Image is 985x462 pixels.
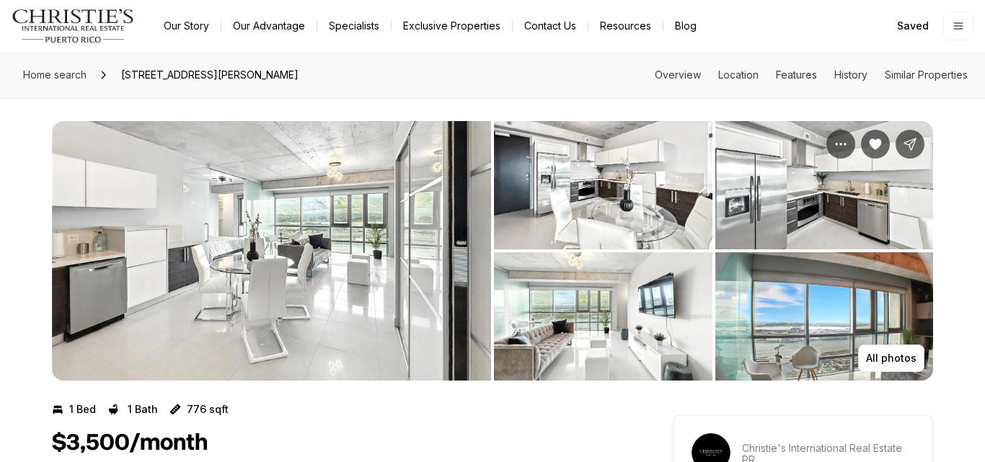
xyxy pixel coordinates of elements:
li: 1 of 6 [52,121,491,381]
li: 2 of 6 [494,121,933,381]
button: View image gallery [494,252,712,381]
button: Contact Us [513,16,588,36]
a: Skip to: Similar Properties [885,68,968,81]
a: Our Advantage [221,16,317,36]
a: Exclusive Properties [392,16,512,36]
a: Skip to: Features [776,68,817,81]
button: Property options [826,130,855,159]
img: logo [12,9,135,43]
a: Home search [17,63,92,86]
a: Our Story [152,16,221,36]
button: All photos [858,345,924,372]
button: View image gallery [52,121,491,381]
a: Skip to: Location [718,68,759,81]
p: 1 Bath [128,404,158,415]
div: Listing Photos [52,121,933,381]
button: Unsave Property: 404 CONSTITUCION AVE #2106 [861,130,890,159]
a: Skip to: History [834,68,867,81]
p: 776 sqft [187,404,229,415]
nav: Page section menu [655,69,968,81]
button: View image gallery [715,252,934,381]
button: Open menu [943,12,973,40]
a: Specialists [317,16,391,36]
button: Share Property: 404 CONSTITUCION AVE #2106 [896,130,924,159]
button: View image gallery [715,121,934,249]
p: 1 Bed [69,404,96,415]
span: [STREET_ADDRESS][PERSON_NAME] [115,63,304,86]
a: Blog [663,16,708,36]
a: Resources [588,16,663,36]
p: All photos [866,352,916,364]
h1: $3,500/month [52,430,208,457]
span: Saved [897,20,929,32]
button: View image gallery [494,121,712,249]
a: Skip to: Overview [655,68,701,81]
span: Home search [23,68,87,81]
a: Saved [888,12,937,40]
